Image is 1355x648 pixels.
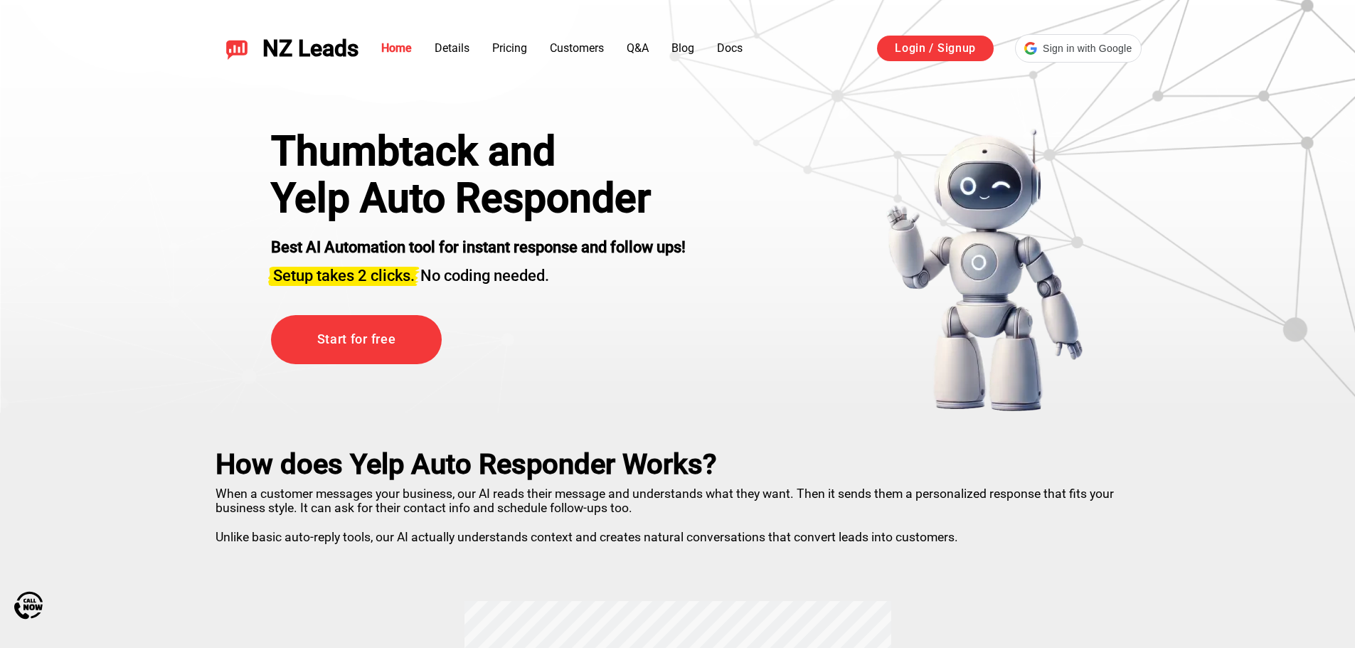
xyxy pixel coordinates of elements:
[671,41,694,55] a: Blog
[1043,41,1132,56] span: Sign in with Google
[550,41,604,55] a: Customers
[14,591,43,620] img: Call Now
[271,238,686,256] strong: Best AI Automation tool for instant response and follow ups!
[273,267,415,285] span: Setup takes 2 clicks.
[381,41,412,55] a: Home
[216,481,1140,544] p: When a customer messages your business, our AI reads their message and understands what they want...
[435,41,469,55] a: Details
[262,36,358,62] span: NZ Leads
[225,37,248,60] img: NZ Leads logo
[886,128,1084,413] img: yelp bot
[492,41,527,55] a: Pricing
[271,315,442,364] a: Start for free
[1015,34,1141,63] div: Sign in with Google
[627,41,649,55] a: Q&A
[271,175,686,222] h1: Yelp Auto Responder
[271,128,686,175] div: Thumbtack and
[877,36,994,61] a: Login / Signup
[216,448,1140,481] h2: How does Yelp Auto Responder Works?
[717,41,743,55] a: Docs
[271,258,686,287] h3: No coding needed.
